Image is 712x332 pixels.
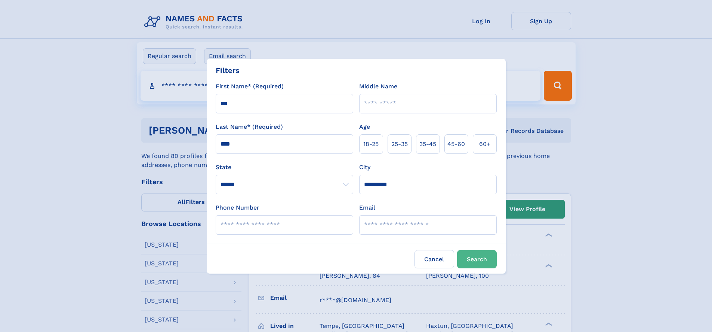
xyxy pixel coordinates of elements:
[391,140,408,149] span: 25‑35
[216,82,284,91] label: First Name* (Required)
[359,122,370,131] label: Age
[359,82,397,91] label: Middle Name
[479,140,490,149] span: 60+
[359,203,375,212] label: Email
[414,250,454,268] label: Cancel
[216,163,353,172] label: State
[457,250,497,268] button: Search
[419,140,436,149] span: 35‑45
[216,122,283,131] label: Last Name* (Required)
[216,203,259,212] label: Phone Number
[216,65,240,76] div: Filters
[359,163,370,172] label: City
[447,140,465,149] span: 45‑60
[363,140,379,149] span: 18‑25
